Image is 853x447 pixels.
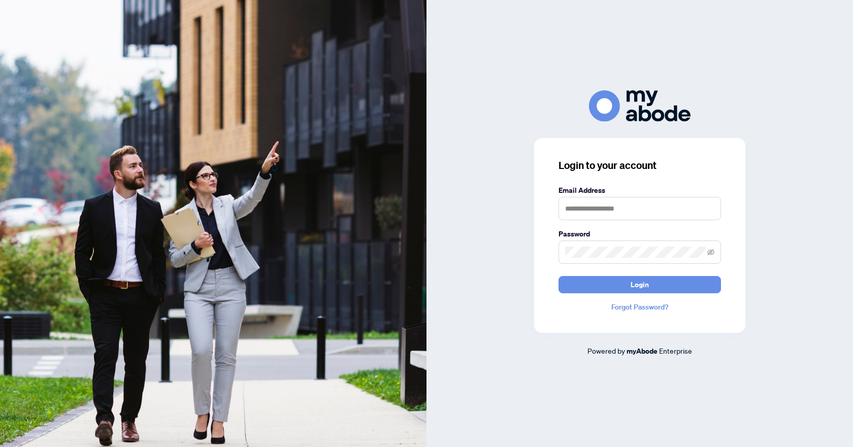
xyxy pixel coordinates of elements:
span: Login [631,277,649,293]
span: eye-invisible [707,249,714,256]
a: Forgot Password? [559,301,721,313]
span: Enterprise [659,346,692,355]
img: ma-logo [589,90,691,121]
a: myAbode [627,346,658,357]
label: Password [559,228,721,239]
h3: Login to your account [559,158,721,173]
span: Powered by [587,346,625,355]
button: Login [559,276,721,293]
label: Email Address [559,185,721,196]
